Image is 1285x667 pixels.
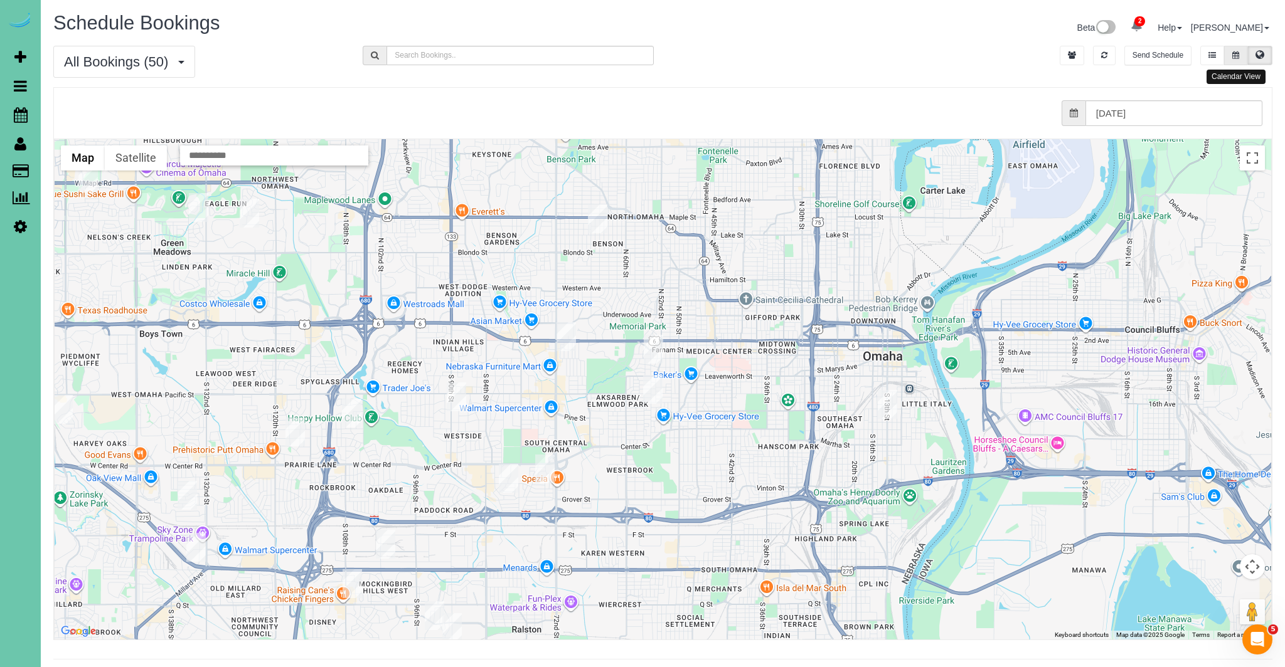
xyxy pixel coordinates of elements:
div: 09/19/2025 12:00PM - Christine Tomcak - 1406 S 88th Street, Omaha, NE 68124 [447,382,466,411]
div: 09/19/2025 2:00PM - **Amber Nelson - 2512 N 65th Street, Omaha, NE 68104 [588,204,607,233]
span: 5 [1268,624,1278,634]
a: [PERSON_NAME] [1191,23,1269,33]
span: All Bookings (50) [64,54,174,70]
a: Beta [1077,23,1116,33]
span: Schedule Bookings [53,12,220,34]
a: Help [1158,23,1182,33]
button: Map camera controls [1240,554,1265,579]
div: 09/19/2025 8:30AM - Derald Peters - 13265 Miami Street, Omaha, NE 68164 [189,193,208,222]
img: Google [58,623,99,639]
div: 09/19/2025 4:00AM - Sarah Conrad SOA PC Accountants - 13434 A St, Omaha, NE 68144 [178,481,197,510]
button: Show street map [61,145,105,171]
input: Date [1085,100,1262,126]
div: 09/19/2025 11:30AM - Chantelle Swartz - 530 S 53rd Street, Omaha, NE 68106 [644,335,663,364]
div: 09/19/2025 8:30AM - John Snodgrass - 1833 S 107th St, Omaha, NE 68124 [342,399,361,428]
span: Map data ©2025 Google [1116,631,1185,638]
div: 09/19/2025 12:00PM - Erica Mahon - 2223 S 117th Circle, Omaha, NE 68144 [285,418,305,446]
a: Terms (opens in new tab) [1192,631,1210,638]
div: 09/19/2025 11:30AM - MELISSA CANO ( REBATH ) - 6123 S 90th St, Omaha, NE 68127 [442,613,462,642]
div: 09/19/2025 11:30AM - Ann & Gary Thomsen - 15527 Lloyd St, Omaha, NE 68144 [53,395,73,424]
div: 09/19/2025 1:30PM - Erica Austin - 8013 Valley St, Omaha, NE 68124 [499,464,518,493]
div: Calendar View [1207,70,1266,84]
button: All Bookings (50) [53,46,195,78]
div: 09/19/2025 12:00PM - Eric Brouillette - 1461 S 13th St, Omaha, NE 68132 [878,390,897,419]
div: 09/19/2025 8:00AM - Vanessa Rising - 2635 N 125th Cir, Omaha, NE 68164 [240,199,259,228]
a: 2 [1124,13,1149,40]
button: Toggle fullscreen view [1240,145,1265,171]
span: 2 [1134,16,1145,26]
div: 09/19/2025 5:00AM - CONSOLIDATED WATER (Consolidated Water) - 10100 J Street, Omaha, NE 68127 [376,530,395,559]
img: New interface [1095,20,1116,36]
input: Search Bookings.. [387,46,653,65]
div: 09/19/2025 12:00PM - PAULA WHITTLE (GREAT PLAINS MENTAL HEALTH) - 4610 S 133rd St, Omaha, NE 68137 [186,533,206,562]
button: Drag Pegman onto the map to open Street View [1240,599,1265,624]
img: Automaid Logo [8,13,33,30]
div: 09/19/2025 8:30AM - Anne Marie Drvol - 15119 Birch St, Omaha, NE 68116 [78,164,98,192]
div: 09/19/2025 12:00PM - Deb Christensen - 7001 Farnam St, Omaha, NE 68132 [557,322,576,351]
div: 09/19/2025 12:00PM - Laci Beaumont - 5411 Poppelton Ave, Omaha, NE 68106 [643,375,663,404]
div: 09/19/2025 11:30AM - Morgan Busboom - 3117 S 74th Street, Omaha, NE 68124 [535,454,555,483]
button: Keyboard shortcuts [1055,631,1109,639]
a: Report a map error [1217,631,1267,638]
div: 09/19/2025 8:00AM - Karen Rodgers - 5640 S 92nd Plz, Omaha, NE 68127 [425,601,444,630]
iframe: Intercom live chat [1242,624,1272,654]
a: Open this area in Google Maps (opens a new window) [58,623,99,639]
button: Send Schedule [1124,46,1192,65]
div: 09/19/2025 7:00AM - KEVIN SMITH (GHC) - 5064 S 107th Street, Omaha, NE 68127 [343,569,362,598]
button: Show satellite imagery [105,145,167,171]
